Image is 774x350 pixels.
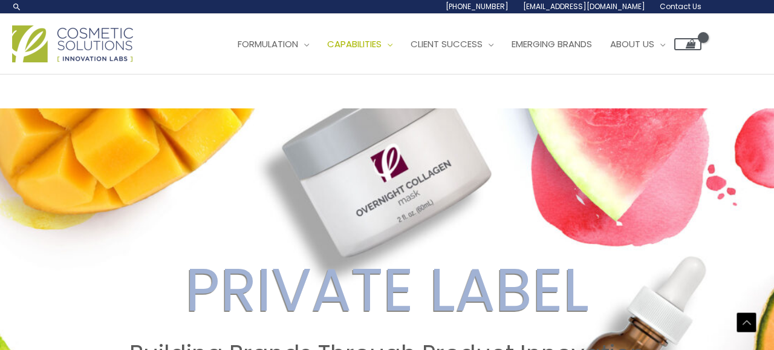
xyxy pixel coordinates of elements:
[327,38,382,50] span: Capabilities
[446,1,509,12] span: [PHONE_NUMBER]
[229,26,318,62] a: Formulation
[512,38,592,50] span: Emerging Brands
[402,26,502,62] a: Client Success
[238,38,298,50] span: Formulation
[411,38,483,50] span: Client Success
[318,26,402,62] a: Capabilities
[601,26,674,62] a: About Us
[502,26,601,62] a: Emerging Brands
[220,26,701,62] nav: Site Navigation
[523,1,645,12] span: [EMAIL_ADDRESS][DOMAIN_NAME]
[12,2,22,12] a: Search icon link
[11,254,763,326] h2: PRIVATE LABEL
[610,38,654,50] span: About Us
[12,25,133,62] img: Cosmetic Solutions Logo
[674,38,701,50] a: View Shopping Cart, empty
[660,1,701,12] span: Contact Us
